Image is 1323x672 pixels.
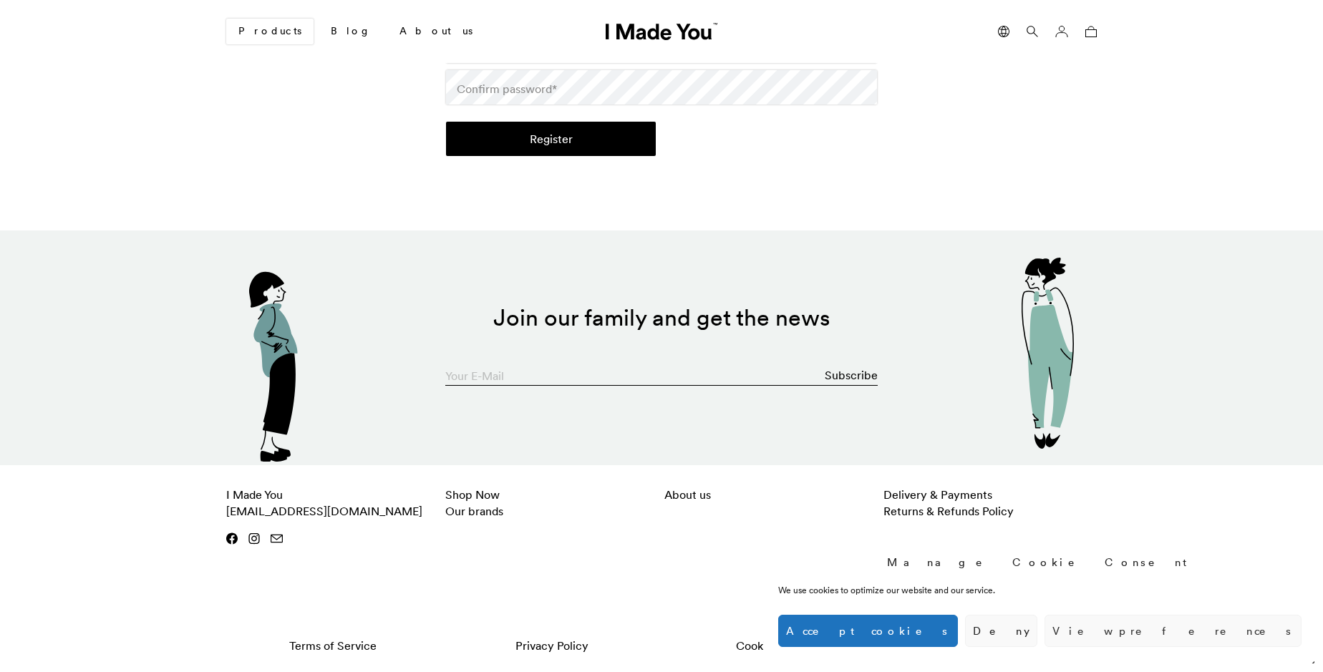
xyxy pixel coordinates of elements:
a: About us [388,19,484,44]
button: View preferences [1045,615,1302,647]
button: Register [446,122,656,156]
div: Manage Cookie Consent [887,555,1193,570]
a: Cookie Policy [664,630,878,661]
a: Blog [319,19,382,44]
a: Shop Now [445,487,500,502]
p: I Made You [226,487,440,520]
label: Confirm password [457,80,557,97]
button: Accept cookies [778,615,958,647]
a: About us [664,487,711,502]
a: Products [226,19,314,44]
a: Privacy Policy [445,630,659,661]
a: Returns & Refunds Policy [883,504,1014,518]
h2: Join our family and get the news [268,304,1055,331]
a: Terms of Service [226,630,440,661]
a: Our brands [445,504,503,518]
button: Deny [965,615,1037,647]
button: Subscribe [825,361,878,389]
div: We use cookies to optimize our website and our service. [778,584,1089,597]
a: Delivery & Payments [883,487,992,502]
a: [EMAIL_ADDRESS][DOMAIN_NAME] [226,504,422,518]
